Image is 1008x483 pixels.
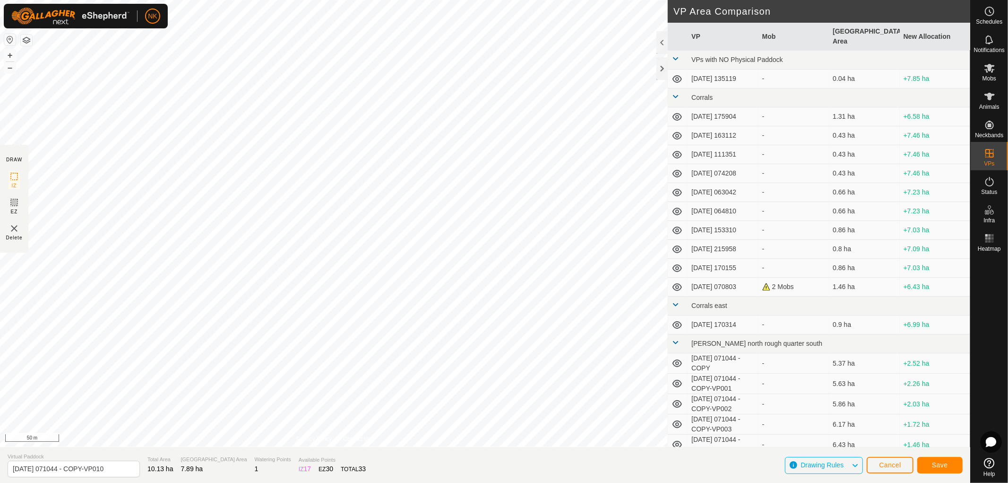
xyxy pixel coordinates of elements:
[900,240,970,259] td: +7.09 ha
[688,164,758,183] td: [DATE] 074208
[829,126,899,145] td: 0.43 ha
[762,244,825,254] div: -
[900,23,970,51] th: New Allocation
[688,353,758,374] td: [DATE] 071044 - COPY
[691,340,822,347] span: [PERSON_NAME] north rough quarter south
[900,202,970,221] td: +7.23 ha
[688,23,758,51] th: VP
[900,374,970,394] td: +2.26 ha
[762,206,825,216] div: -
[762,74,825,84] div: -
[341,464,366,474] div: TOTAL
[304,465,311,473] span: 17
[762,379,825,389] div: -
[147,465,173,473] span: 10.13 ha
[148,11,157,21] span: NK
[255,465,258,473] span: 1
[297,435,332,443] a: Privacy Policy
[762,440,825,450] div: -
[762,282,825,292] div: 2 Mobs
[879,461,901,469] span: Cancel
[11,208,18,215] span: EZ
[900,414,970,435] td: +1.72 ha
[762,187,825,197] div: -
[762,399,825,409] div: -
[688,259,758,278] td: [DATE] 170155
[976,19,1002,25] span: Schedules
[688,145,758,164] td: [DATE] 111351
[673,6,970,17] h2: VP Area Comparison
[6,156,22,163] div: DRAW
[299,456,366,464] span: Available Points
[762,320,825,330] div: -
[900,316,970,334] td: +6.99 ha
[829,240,899,259] td: 0.8 ha
[688,70,758,88] td: [DATE] 135119
[12,182,17,189] span: IZ
[762,168,825,178] div: -
[900,278,970,297] td: +6.43 ha
[762,131,825,141] div: -
[900,126,970,145] td: +7.46 ha
[900,435,970,455] td: +1.46 ha
[255,456,291,464] span: Watering Points
[9,223,20,234] img: VP
[688,435,758,455] td: [DATE] 071044 - COPY-VP004
[829,259,899,278] td: 0.86 ha
[688,278,758,297] td: [DATE] 070803
[688,414,758,435] td: [DATE] 071044 - COPY-VP003
[801,461,844,469] span: Drawing Rules
[975,132,1003,138] span: Neckbands
[867,457,913,474] button: Cancel
[829,414,899,435] td: 6.17 ha
[829,278,899,297] td: 1.46 ha
[688,107,758,126] td: [DATE] 175904
[758,23,829,51] th: Mob
[900,164,970,183] td: +7.46 ha
[4,62,16,73] button: –
[147,456,173,464] span: Total Area
[691,302,727,309] span: Corrals east
[688,240,758,259] td: [DATE] 215958
[762,112,825,122] div: -
[829,183,899,202] td: 0.66 ha
[900,394,970,414] td: +2.03 ha
[829,435,899,455] td: 6.43 ha
[688,202,758,221] td: [DATE] 064810
[762,225,825,235] div: -
[359,465,366,473] span: 33
[343,435,371,443] a: Contact Us
[829,164,899,183] td: 0.43 ha
[829,107,899,126] td: 1.31 ha
[982,76,996,81] span: Mobs
[900,259,970,278] td: +7.03 ha
[688,316,758,334] td: [DATE] 170314
[688,183,758,202] td: [DATE] 063042
[688,374,758,394] td: [DATE] 071044 - COPY-VP001
[932,461,948,469] span: Save
[326,465,334,473] span: 30
[299,464,311,474] div: IZ
[762,420,825,430] div: -
[8,453,140,461] span: Virtual Paddock
[181,465,203,473] span: 7.89 ha
[691,94,713,101] span: Corrals
[983,218,995,223] span: Infra
[917,457,963,474] button: Save
[762,359,825,369] div: -
[900,353,970,374] td: +2.52 ha
[762,149,825,159] div: -
[900,145,970,164] td: +7.46 ha
[829,23,899,51] th: [GEOGRAPHIC_DATA] Area
[829,316,899,334] td: 0.9 ha
[688,394,758,414] td: [DATE] 071044 - COPY-VP002
[762,263,825,273] div: -
[21,35,32,46] button: Map Layers
[829,394,899,414] td: 5.86 ha
[979,104,999,110] span: Animals
[900,221,970,240] td: +7.03 ha
[971,454,1008,481] a: Help
[981,189,997,195] span: Status
[4,50,16,61] button: +
[688,221,758,240] td: [DATE] 153310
